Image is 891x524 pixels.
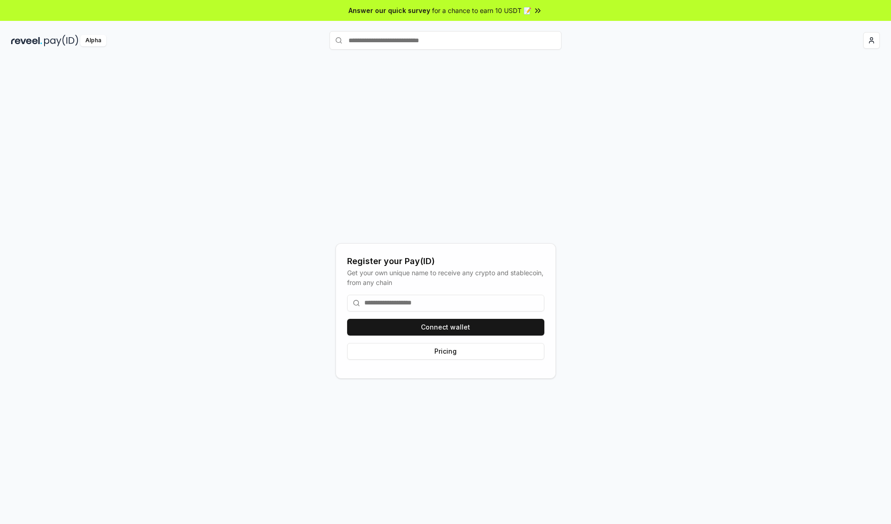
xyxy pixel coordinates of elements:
span: Answer our quick survey [349,6,430,15]
button: Connect wallet [347,319,544,336]
div: Get your own unique name to receive any crypto and stablecoin, from any chain [347,268,544,287]
span: for a chance to earn 10 USDT 📝 [432,6,531,15]
div: Register your Pay(ID) [347,255,544,268]
button: Pricing [347,343,544,360]
div: Alpha [80,35,106,46]
img: pay_id [44,35,78,46]
img: reveel_dark [11,35,42,46]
